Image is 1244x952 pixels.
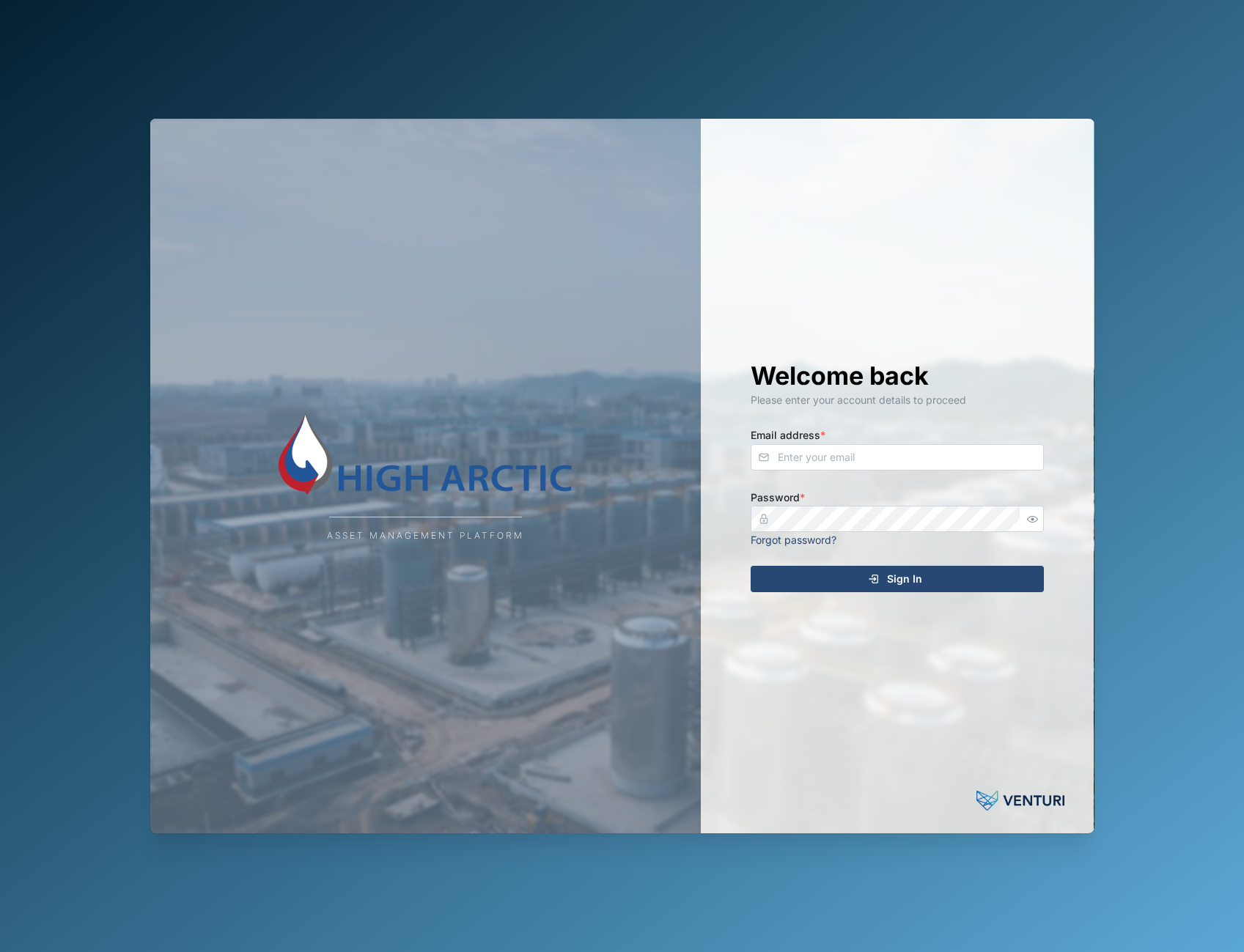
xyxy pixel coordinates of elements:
label: Password [751,490,805,506]
img: Company Logo [279,410,572,498]
h1: Welcome back [751,360,1044,392]
div: Please enter your account details to proceed [751,392,1044,408]
label: Email address [751,427,825,443]
div: Asset Management Platform [327,529,524,543]
input: Enter your email [751,444,1044,471]
a: Forgot password? [751,534,836,546]
img: Venturi [976,786,1064,816]
span: Sign In [887,567,922,591]
button: Sign In [751,566,1044,592]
